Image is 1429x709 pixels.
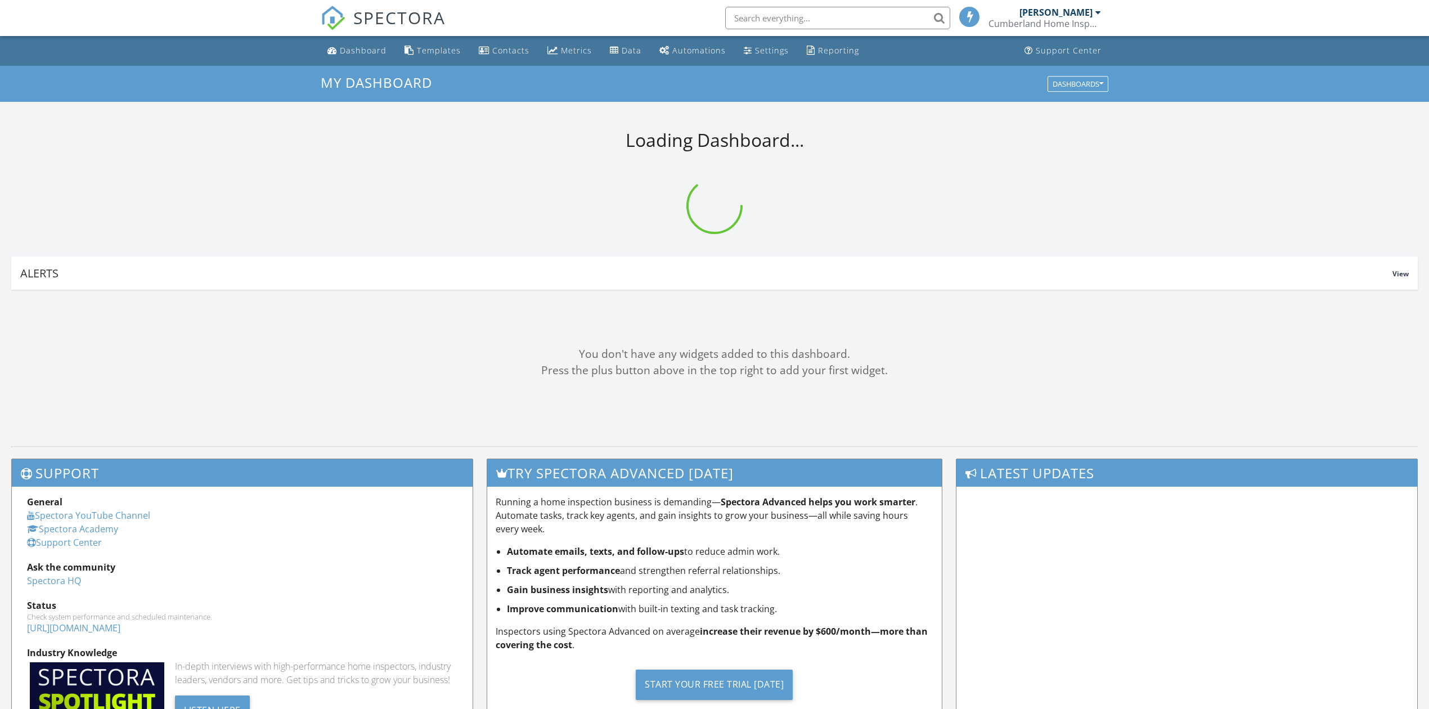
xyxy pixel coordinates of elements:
[474,41,534,61] a: Contacts
[507,584,608,596] strong: Gain business insights
[321,6,345,30] img: The Best Home Inspection Software - Spectora
[27,599,457,612] div: Status
[11,362,1418,379] div: Press the plus button above in the top right to add your first widget.
[27,646,457,659] div: Industry Knowledge
[636,670,793,700] div: Start Your Free Trial [DATE]
[507,602,933,616] li: with built-in texting and task tracking.
[27,612,457,621] div: Check system performance and scheduled maintenance.
[27,560,457,574] div: Ask the community
[1036,45,1102,56] div: Support Center
[321,73,432,92] span: My Dashboard
[622,45,641,56] div: Data
[27,523,118,535] a: Spectora Academy
[1053,80,1103,88] div: Dashboards
[507,545,933,558] li: to reduce admin work.
[27,575,81,587] a: Spectora HQ
[605,41,646,61] a: Data
[321,15,446,39] a: SPECTORA
[1048,76,1108,92] button: Dashboards
[507,545,684,558] strong: Automate emails, texts, and follow-ups
[400,41,465,61] a: Templates
[956,459,1417,487] h3: Latest Updates
[988,18,1101,29] div: Cumberland Home Inspection LLC
[1020,41,1106,61] a: Support Center
[507,564,933,577] li: and strengthen referral relationships.
[755,45,789,56] div: Settings
[739,41,793,61] a: Settings
[496,495,933,536] p: Running a home inspection business is demanding— . Automate tasks, track key agents, and gain ins...
[175,659,457,686] div: In-depth interviews with high-performance home inspectors, industry leaders, vendors and more. Ge...
[818,45,859,56] div: Reporting
[1392,269,1409,279] span: View
[340,45,387,56] div: Dashboard
[802,41,864,61] a: Reporting
[323,41,391,61] a: Dashboard
[672,45,726,56] div: Automations
[655,41,730,61] a: Automations (Basic)
[27,496,62,508] strong: General
[353,6,446,29] span: SPECTORA
[417,45,461,56] div: Templates
[507,583,933,596] li: with reporting and analytics.
[725,7,950,29] input: Search everything...
[487,459,941,487] h3: Try spectora advanced [DATE]
[27,536,102,549] a: Support Center
[721,496,915,508] strong: Spectora Advanced helps you work smarter
[496,625,928,651] strong: increase their revenue by $600/month—more than covering the cost
[561,45,592,56] div: Metrics
[507,603,618,615] strong: Improve communication
[496,625,933,652] p: Inspectors using Spectora Advanced on average .
[20,266,1392,281] div: Alerts
[11,346,1418,362] div: You don't have any widgets added to this dashboard.
[27,622,120,634] a: [URL][DOMAIN_NAME]
[27,509,150,522] a: Spectora YouTube Channel
[12,459,473,487] h3: Support
[507,564,620,577] strong: Track agent performance
[1019,7,1093,18] div: [PERSON_NAME]
[543,41,596,61] a: Metrics
[492,45,529,56] div: Contacts
[496,661,933,708] a: Start Your Free Trial [DATE]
